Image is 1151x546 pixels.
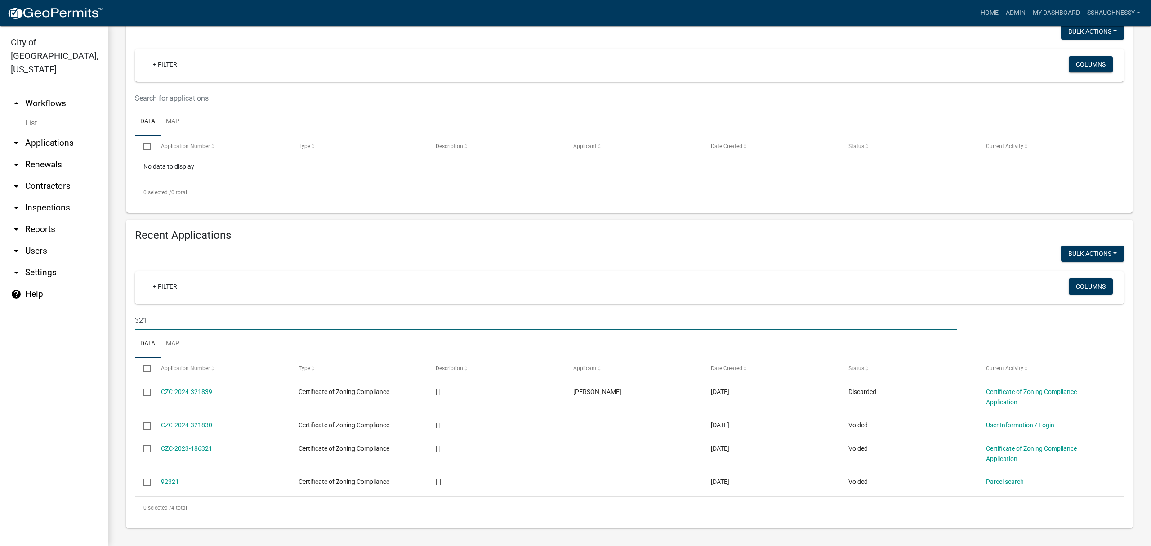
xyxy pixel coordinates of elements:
span: Applicant [573,143,597,149]
datatable-header-cell: Date Created [702,358,840,380]
datatable-header-cell: Current Activity [977,358,1115,380]
span: 10/09/2024 [711,388,729,395]
datatable-header-cell: Type [290,136,427,157]
i: arrow_drop_down [11,246,22,256]
input: Search for applications [135,89,957,107]
span: Voided [848,478,868,485]
a: Home [977,4,1002,22]
span: Description [436,143,463,149]
a: Admin [1002,4,1029,22]
datatable-header-cell: Applicant [565,136,702,157]
datatable-header-cell: Description [427,358,565,380]
a: 92321 [161,478,179,485]
span: Status [848,143,864,149]
span: Grant Welp [573,388,621,395]
input: Search for applications [135,311,957,330]
span: Application Number [161,143,210,149]
span: Current Activity [986,143,1023,149]
a: Map [161,330,185,358]
i: arrow_drop_down [11,224,22,235]
span: Voided [848,445,868,452]
span: Description [436,365,463,371]
i: arrow_drop_down [11,267,22,278]
i: arrow_drop_down [11,202,22,213]
datatable-header-cell: Select [135,358,152,380]
span: Type [299,365,310,371]
a: Data [135,330,161,358]
datatable-header-cell: Application Number [152,358,290,380]
span: Certificate of Zoning Compliance [299,421,389,429]
span: Date Created [711,143,742,149]
span: Application Number [161,365,210,371]
div: 0 total [135,181,1124,204]
datatable-header-cell: Status [840,358,977,380]
span: Status [848,365,864,371]
a: User Information / Login [986,421,1054,429]
span: 0 selected / [143,189,171,196]
a: CZC-2024-321830 [161,421,212,429]
datatable-header-cell: Application Number [152,136,290,157]
i: arrow_drop_down [11,181,22,192]
button: Columns [1069,56,1113,72]
h4: Recent Applications [135,229,1124,242]
button: Bulk Actions [1061,23,1124,40]
span: 10/09/2024 [711,421,729,429]
span: Voided [848,421,868,429]
datatable-header-cell: Current Activity [977,136,1115,157]
i: arrow_drop_down [11,138,22,148]
span: Applicant [573,365,597,371]
span: Type [299,143,310,149]
span: Discarded [848,388,876,395]
a: sshaughnessy [1084,4,1144,22]
a: Data [135,107,161,136]
a: CZC-2023-186321 [161,445,212,452]
a: Certificate of Zoning Compliance Application [986,445,1077,462]
span: | | [436,445,440,452]
datatable-header-cell: Type [290,358,427,380]
span: | | [436,421,440,429]
div: No data to display [135,158,1124,181]
span: Current Activity [986,365,1023,371]
datatable-header-cell: Description [427,136,565,157]
datatable-header-cell: Date Created [702,136,840,157]
span: 10/30/2023 [711,445,729,452]
button: Columns [1069,278,1113,295]
a: Certificate of Zoning Compliance Application [986,388,1077,406]
i: help [11,289,22,300]
datatable-header-cell: Applicant [565,358,702,380]
span: Certificate of Zoning Compliance [299,388,389,395]
a: + Filter [146,56,184,72]
a: My Dashboard [1029,4,1084,22]
datatable-header-cell: Status [840,136,977,157]
span: 02/02/2023 [711,478,729,485]
a: CZC-2024-321839 [161,388,212,395]
span: Certificate of Zoning Compliance [299,478,389,485]
datatable-header-cell: Select [135,136,152,157]
span: Certificate of Zoning Compliance [299,445,389,452]
div: 4 total [135,497,1124,519]
span: Date Created [711,365,742,371]
span: 0 selected / [143,505,171,511]
span: | | [436,478,441,485]
a: Map [161,107,185,136]
a: Parcel search [986,478,1024,485]
button: Bulk Actions [1061,246,1124,262]
i: arrow_drop_down [11,159,22,170]
span: | | [436,388,440,395]
a: + Filter [146,278,184,295]
i: arrow_drop_up [11,98,22,109]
